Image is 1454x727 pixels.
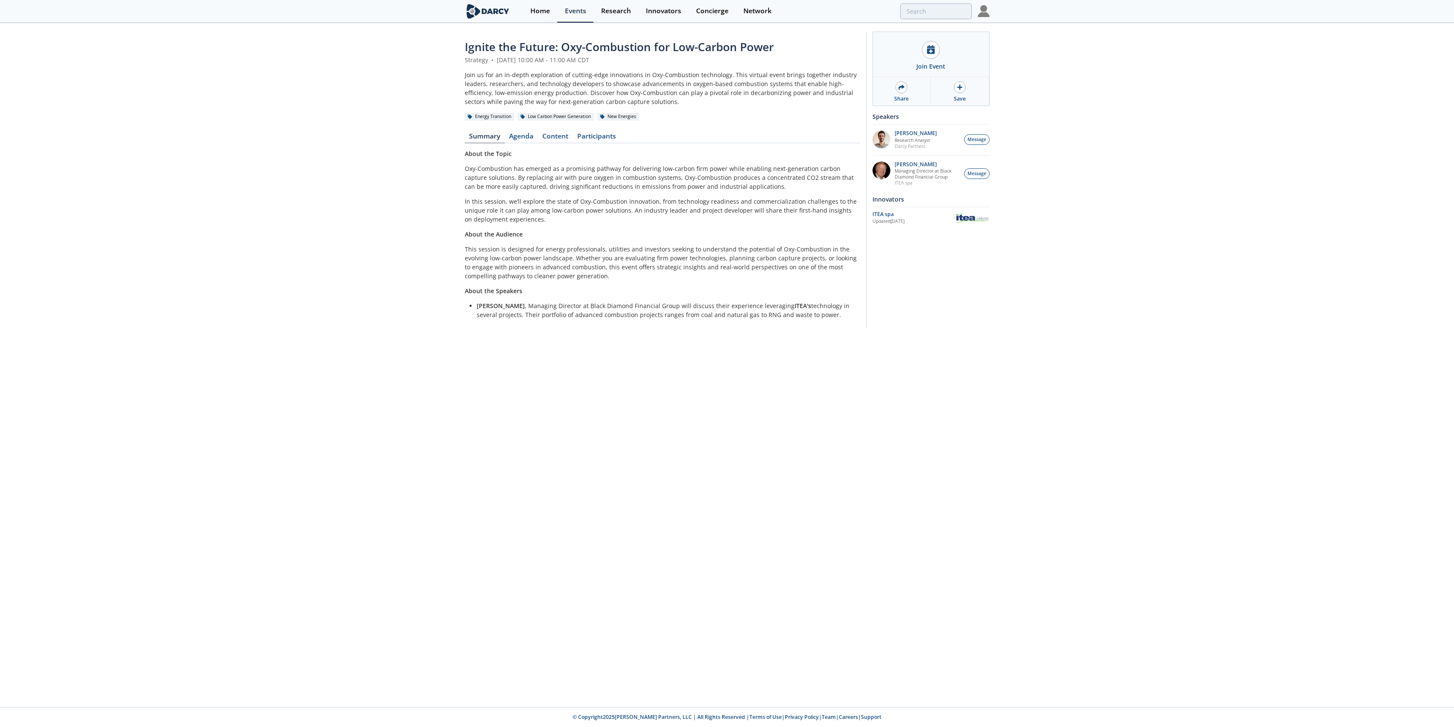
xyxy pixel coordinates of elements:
img: e78dc165-e339-43be-b819-6f39ce58aec6 [872,130,890,148]
div: Share [894,95,909,103]
img: Profile [978,5,990,17]
div: Save [954,95,966,103]
p: Managing Director at Black Diamond Financial Group [895,168,959,180]
div: ITEA spa [872,211,954,218]
p: [PERSON_NAME] [895,162,959,167]
p: Oxy-Combustion has emerged as a promising pathway for delivering low-carbon firm power while enab... [465,164,860,191]
img: ITEA spa [954,212,990,224]
span: • [490,56,495,64]
div: Innovators [872,192,990,207]
button: Message [964,168,990,179]
img: 5c882eca-8b14-43be-9dc2-518e113e9a37 [872,162,890,179]
p: © Copyright 2025 [PERSON_NAME] Partners, LLC | All Rights Reserved | | | | | [412,713,1042,721]
div: Home [530,8,550,14]
div: Innovators [646,8,681,14]
strong: [PERSON_NAME] [477,302,525,310]
div: Join us for an in-depth exploration of cutting-edge innovations in Oxy-Combustion technology. Thi... [465,70,860,106]
a: ITEA spa Updated[DATE] ITEA spa [872,210,990,225]
a: Careers [839,713,858,721]
span: Message [967,170,986,177]
a: Team [822,713,836,721]
div: Energy Transition [465,113,515,121]
a: Participants [573,133,621,143]
p: Research Analyst [895,137,937,143]
iframe: chat widget [1418,693,1445,718]
a: Summary [465,133,505,143]
div: New Energies [597,113,639,121]
div: Join Event [916,62,945,71]
strong: About the Speakers [465,287,522,295]
strong: About the Topic [465,150,512,158]
strong: About the Audience [465,230,523,238]
a: Agenda [505,133,538,143]
a: Terms of Use [749,713,782,721]
div: Updated [DATE] [872,218,954,225]
a: Support [861,713,881,721]
p: [PERSON_NAME] [895,130,937,136]
div: Concierge [696,8,728,14]
p: ITEA spa [895,180,959,186]
div: Research [601,8,631,14]
div: Network [743,8,772,14]
p: Darcy Partners [895,143,937,149]
p: This session is designed for energy professionals, utilities and investors seeking to understand ... [465,245,860,280]
p: In this session, we’ll explore the state of Oxy-Combustion innovation, from technology readiness ... [465,197,860,224]
li: , Managing Director at Black Diamond Financial Group will discuss their experience leveraging tec... [477,301,854,319]
div: Speakers [872,109,990,124]
img: logo-wide.svg [465,4,511,19]
input: Advanced Search [900,3,972,19]
div: Events [565,8,586,14]
strong: ITEA's [795,302,811,310]
span: Message [967,136,986,143]
div: Low Carbon Power Generation [518,113,594,121]
a: Privacy Policy [785,713,819,721]
span: Ignite the Future: Oxy-Combustion for Low-Carbon Power [465,39,774,55]
a: Content [538,133,573,143]
button: Message [964,134,990,145]
div: Strategy [DATE] 10:00 AM - 11:00 AM CDT [465,55,860,64]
